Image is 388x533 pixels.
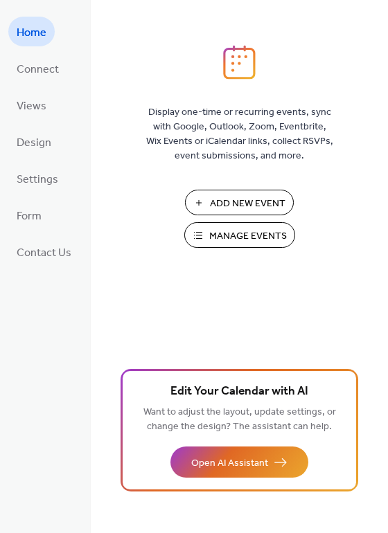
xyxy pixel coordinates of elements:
span: Manage Events [209,229,287,244]
img: logo_icon.svg [223,45,255,80]
a: Connect [8,53,67,83]
a: Design [8,127,60,156]
span: Design [17,132,51,154]
span: Connect [17,59,59,80]
a: Views [8,90,55,120]
a: Settings [8,163,67,193]
span: Open AI Assistant [191,456,268,471]
span: Edit Your Calendar with AI [170,382,308,401]
button: Manage Events [184,222,295,248]
button: Add New Event [185,190,294,215]
a: Home [8,17,55,46]
span: Want to adjust the layout, update settings, or change the design? The assistant can help. [143,403,336,436]
a: Form [8,200,50,230]
button: Open AI Assistant [170,446,308,478]
span: Add New Event [210,197,285,211]
span: Form [17,206,42,227]
span: Settings [17,169,58,190]
span: Display one-time or recurring events, sync with Google, Outlook, Zoom, Eventbrite, Wix Events or ... [146,105,333,163]
span: Contact Us [17,242,71,264]
span: Home [17,22,46,44]
span: Views [17,96,46,117]
a: Contact Us [8,237,80,266]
